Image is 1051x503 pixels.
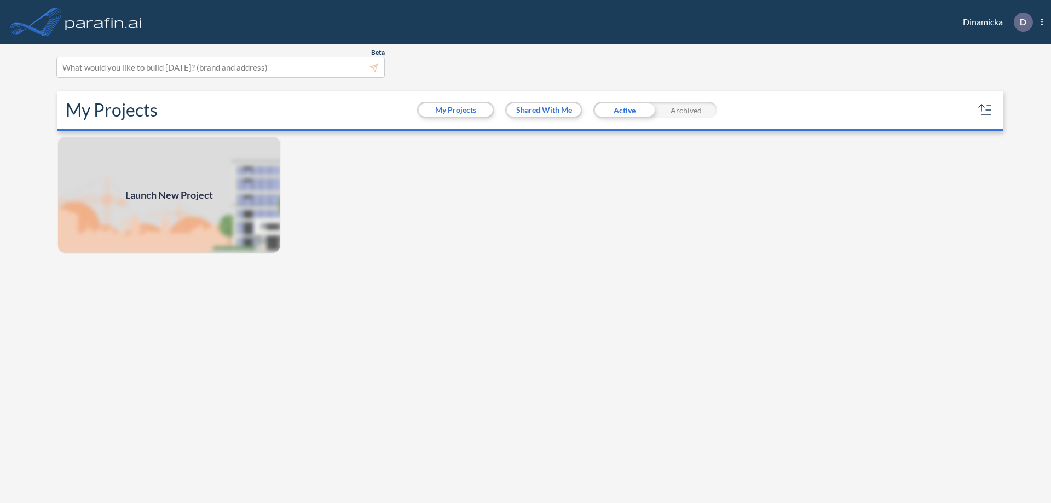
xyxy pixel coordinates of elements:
[57,136,281,254] img: add
[1020,17,1026,27] p: D
[507,103,581,117] button: Shared With Me
[63,11,144,33] img: logo
[655,102,717,118] div: Archived
[125,188,213,203] span: Launch New Project
[57,136,281,254] a: Launch New Project
[946,13,1043,32] div: Dinamicka
[66,100,158,120] h2: My Projects
[593,102,655,118] div: Active
[419,103,493,117] button: My Projects
[977,101,994,119] button: sort
[371,48,385,57] span: Beta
